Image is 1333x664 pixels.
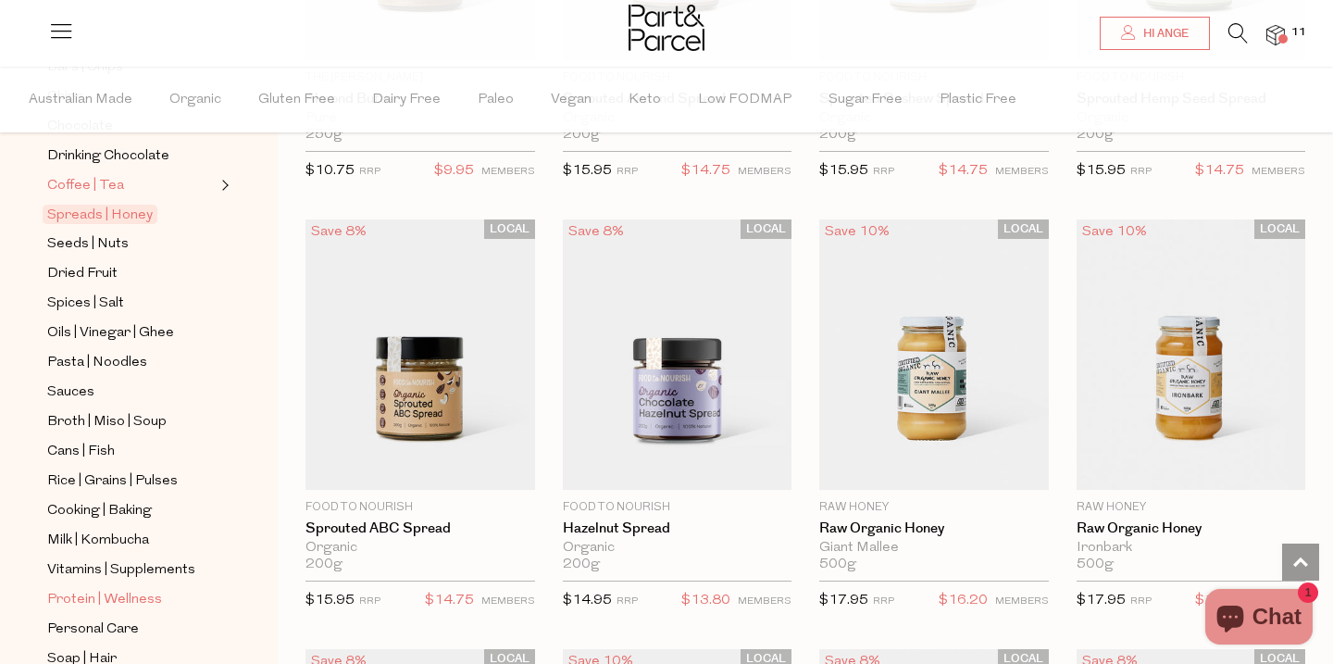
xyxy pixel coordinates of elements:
[47,174,216,197] a: Coffee | Tea
[873,596,894,607] small: RRP
[47,589,162,611] span: Protein | Wellness
[47,351,216,374] a: Pasta | Noodles
[47,145,169,168] span: Drinking Chocolate
[1130,596,1152,607] small: RRP
[819,127,856,144] span: 200g
[617,167,638,177] small: RRP
[939,589,988,613] span: $16.20
[819,164,868,178] span: $15.95
[1077,164,1126,178] span: $15.95
[1100,17,1210,50] a: Hi Ange
[940,68,1016,132] span: Plastic Free
[819,520,1049,537] a: Raw Organic Honey
[681,589,730,613] span: $13.80
[47,144,216,168] a: Drinking Chocolate
[1077,127,1114,144] span: 200g
[819,219,895,244] div: Save 10%
[305,164,355,178] span: $10.75
[819,594,868,608] span: $17.95
[819,557,856,573] span: 500g
[359,167,380,177] small: RRP
[484,219,535,239] span: LOCAL
[1077,219,1306,490] img: Raw Organic Honey
[47,559,195,582] span: Vitamins | Supplements
[617,596,638,607] small: RRP
[47,293,124,315] span: Spices | Salt
[563,219,792,490] img: Hazelnut Spread
[1077,540,1306,557] div: Ironbark
[47,263,118,285] span: Dried Fruit
[1287,24,1311,41] span: 11
[819,219,1049,490] img: Raw Organic Honey
[47,558,216,582] a: Vitamins | Supplements
[305,219,535,490] img: Sprouted ABC Spread
[372,68,441,132] span: Dairy Free
[305,594,355,608] span: $15.95
[698,68,791,132] span: Low FODMAP
[425,589,474,613] span: $14.75
[434,159,474,183] span: $9.95
[47,529,216,552] a: Milk | Kombucha
[481,167,535,177] small: MEMBERS
[305,520,535,537] a: Sprouted ABC Spread
[1077,520,1306,537] a: Raw Organic Honey
[47,619,139,641] span: Personal Care
[47,233,129,256] span: Seeds | Nuts
[47,352,147,374] span: Pasta | Noodles
[939,159,988,183] span: $14.75
[359,596,380,607] small: RRP
[305,557,343,573] span: 200g
[305,219,372,244] div: Save 8%
[47,530,149,552] span: Milk | Kombucha
[47,441,115,463] span: Cans | Fish
[995,167,1049,177] small: MEMBERS
[47,411,167,433] span: Broth | Miso | Soup
[478,68,514,132] span: Paleo
[629,68,661,132] span: Keto
[43,205,157,224] span: Spreads | Honey
[1077,499,1306,516] p: Raw Honey
[47,500,152,522] span: Cooking | Baking
[1266,25,1285,44] a: 11
[738,596,791,607] small: MEMBERS
[169,68,221,132] span: Organic
[819,540,1049,557] div: Giant Mallee
[563,520,792,537] a: Hazelnut Spread
[995,596,1049,607] small: MEMBERS
[47,232,216,256] a: Seeds | Nuts
[563,557,600,573] span: 200g
[47,262,216,285] a: Dried Fruit
[305,127,343,144] span: 250g
[563,164,612,178] span: $15.95
[258,68,335,132] span: Gluten Free
[29,68,132,132] span: Australian Made
[47,321,216,345] a: Oils | Vinegar | Ghee
[47,470,216,493] a: Rice | Grains | Pulses
[47,381,216,404] a: Sauces
[47,470,178,493] span: Rice | Grains | Pulses
[47,410,216,433] a: Broth | Miso | Soup
[1195,159,1244,183] span: $14.75
[1139,26,1189,42] span: Hi Ange
[828,68,903,132] span: Sugar Free
[217,174,230,196] button: Expand/Collapse Coffee | Tea
[819,499,1049,516] p: Raw Honey
[481,596,535,607] small: MEMBERS
[563,594,612,608] span: $14.95
[873,167,894,177] small: RRP
[47,322,174,345] span: Oils | Vinegar | Ghee
[741,219,791,239] span: LOCAL
[1130,167,1152,177] small: RRP
[47,588,216,611] a: Protein | Wellness
[563,127,600,144] span: 200g
[1077,219,1152,244] div: Save 10%
[629,5,704,51] img: Part&Parcel
[47,382,94,404] span: Sauces
[681,159,730,183] span: $14.75
[1252,167,1305,177] small: MEMBERS
[563,219,629,244] div: Save 8%
[305,499,535,516] p: Food to Nourish
[1195,589,1244,613] span: $16.20
[47,175,124,197] span: Coffee | Tea
[47,440,216,463] a: Cans | Fish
